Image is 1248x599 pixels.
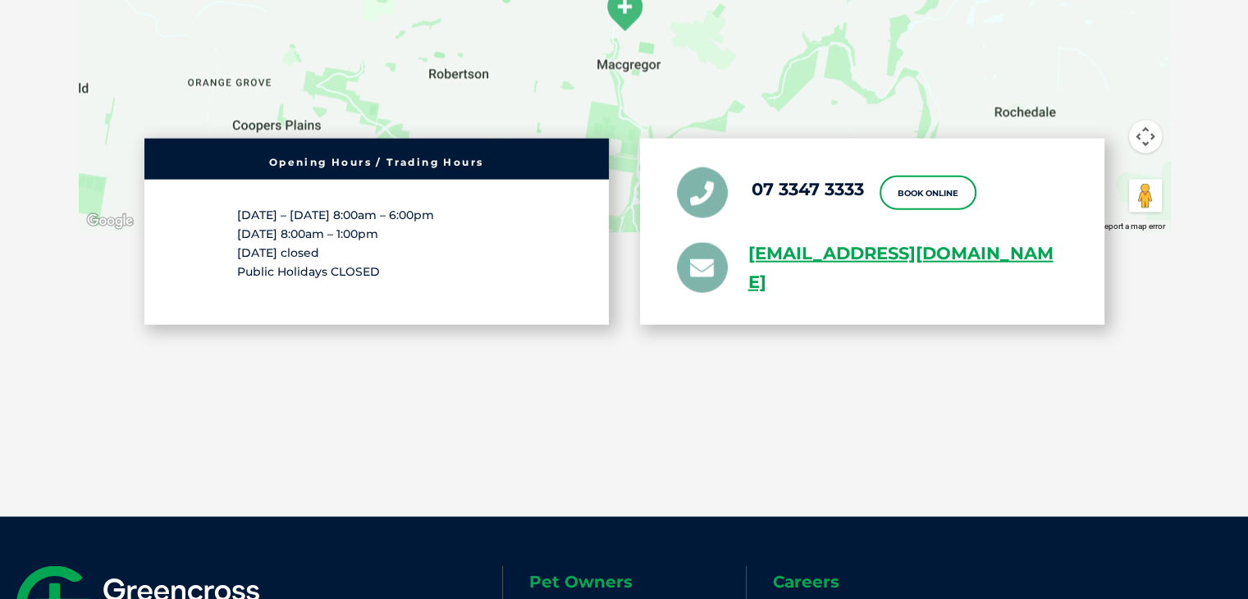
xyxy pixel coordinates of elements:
[1129,120,1162,153] button: Map camera controls
[773,573,989,589] h6: Careers
[529,573,745,589] h6: Pet Owners
[880,175,976,209] a: Book Online
[752,179,864,199] a: 07 3347 3333
[748,239,1067,296] a: [EMAIL_ADDRESS][DOMAIN_NAME]
[237,205,516,281] p: [DATE] – [DATE] 8:00am – 6:00pm [DATE] 8:00am – 1:00pm [DATE] closed Public Holidays CLOSED
[153,157,601,167] h6: Opening Hours / Trading Hours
